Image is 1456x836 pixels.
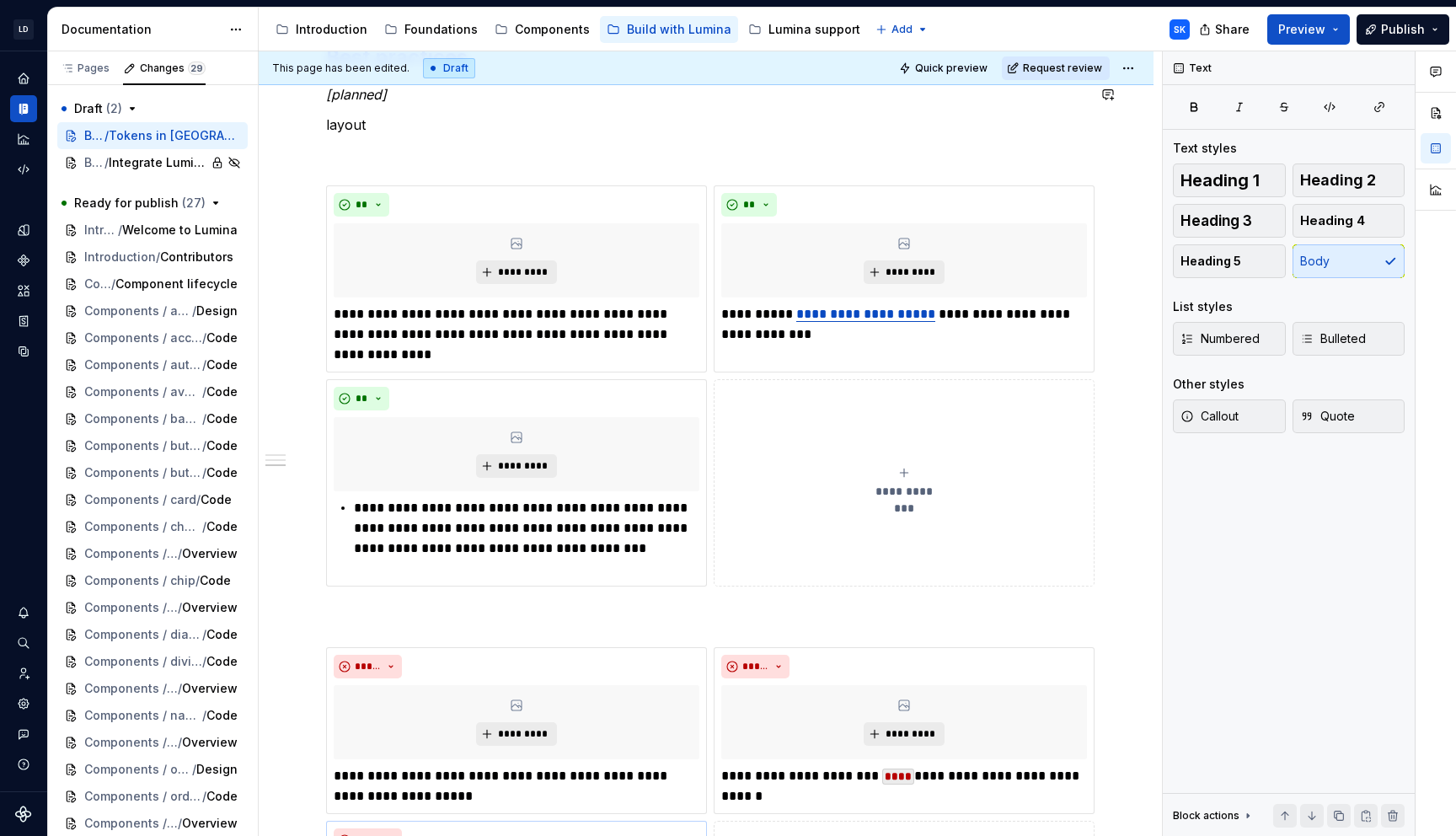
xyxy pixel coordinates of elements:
span: This page has been edited. [272,62,409,75]
span: Ready for publish [74,195,206,212]
a: Introduction [269,16,374,43]
span: / [202,410,206,427]
span: / [178,599,182,616]
span: Introduction [84,222,118,238]
span: Callout [1180,408,1239,425]
span: Code [206,653,238,670]
span: Heading 4 [1300,212,1365,229]
span: Overview [182,734,238,751]
a: Settings [10,690,37,717]
a: Components / card/Code [57,486,248,513]
div: Data sources [10,338,37,365]
span: Quote [1300,408,1355,425]
span: Components / chip [84,572,195,589]
div: Notifications [10,599,37,626]
button: Contact support [10,721,37,748]
a: Components / checkbox/Code [57,513,248,540]
div: List styles [1173,298,1233,315]
span: Welcome to Lumina [122,222,238,238]
a: Design tokens [10,217,37,244]
div: Documentation [10,95,37,122]
a: Analytics [10,126,37,153]
button: Heading 5 [1173,244,1286,278]
button: Numbered [1173,322,1286,356]
span: Components / accordion [84,303,192,319]
span: / [192,303,196,319]
span: Components / card [84,491,196,508]
span: Overview [182,599,238,616]
span: Components [84,276,111,292]
a: Invite team [10,660,37,687]
a: Components [10,247,37,274]
button: Quick preview [894,56,995,80]
span: Build with Lumina / For Engineers [84,154,104,171]
div: Text styles [1173,140,1237,157]
span: Components / dialog [84,626,202,643]
button: Draft (2) [57,95,248,122]
span: Code [206,626,238,643]
a: Components / accordion/Code [57,324,248,351]
div: Code automation [10,156,37,183]
span: Code [206,464,238,481]
a: Introduction/Contributors [57,244,248,271]
span: / [156,249,160,265]
span: Code [200,572,231,589]
span: Components / checkbox [84,518,202,535]
div: Foundations [404,21,478,38]
a: Components / divider/Code [57,648,248,675]
span: / [178,680,182,697]
button: Bulleted [1293,322,1405,356]
div: Home [10,65,37,92]
span: Components / avatar [84,383,202,400]
a: Introduction/Welcome to Lumina [57,217,248,244]
span: Code [206,707,238,724]
span: Components / button [84,437,202,454]
span: Code [206,437,238,454]
span: / [178,545,182,562]
span: / [202,464,206,481]
span: Components / orderList [84,788,202,805]
span: / [202,330,206,346]
span: Components / chip [84,545,178,562]
a: Components / badge/Code [57,405,248,432]
span: Heading 2 [1300,172,1376,189]
span: / [104,127,109,144]
button: Publish [1357,14,1449,45]
span: Heading 5 [1180,253,1241,270]
span: Code [206,356,238,373]
span: Contributors [160,249,233,265]
span: Integrate Lumina in apps [109,154,207,171]
span: / [178,815,182,832]
a: Components / orderList/Code [57,783,248,810]
span: Components / treeSelect [84,815,178,832]
button: Heading 1 [1173,163,1286,197]
span: / [192,761,196,778]
span: Code [206,788,238,805]
div: Introduction [296,21,367,38]
span: / [104,154,109,171]
a: Components / buttonGroup/Code [57,459,248,486]
span: Overview [182,815,238,832]
span: Code [206,410,238,427]
div: LD [13,19,34,40]
p: layout [326,115,1086,135]
div: Block actions [1173,804,1255,828]
span: / [118,222,122,238]
a: Lumina support [741,16,867,43]
div: Page tree [269,13,867,46]
div: Other styles [1173,376,1245,393]
span: Components / orderList [84,734,178,751]
span: / [195,572,200,589]
button: Heading 2 [1293,163,1405,197]
span: Quick preview [915,62,988,75]
span: Request review [1023,62,1102,75]
span: / [202,383,206,400]
div: Draft [423,58,475,78]
span: Components / navMenu [84,707,202,724]
span: Bulleted [1300,330,1366,347]
button: Callout [1173,399,1286,433]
